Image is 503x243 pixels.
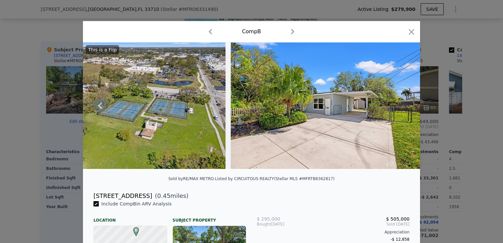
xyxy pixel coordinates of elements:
span: $ 295,000 [257,216,280,222]
span: B [132,227,141,233]
span: Include Comp B in ARV Analysis [99,201,174,206]
span: Bought [257,222,271,227]
div: Subject Property [172,212,246,223]
div: Appreciation [257,229,410,235]
div: This is a Flip [86,45,119,54]
div: Comp B [242,28,261,36]
img: Property Img [57,42,225,169]
div: Location [93,212,167,223]
span: $ 505,000 [386,216,410,222]
div: B [132,227,136,231]
div: [DATE] [257,222,308,227]
div: Sold by RE/MAX METRO . [169,176,215,181]
div: [STREET_ADDRESS] [93,191,152,201]
div: Listed by CIRCUITOUS REALTY (Stellar MLS #MFRTB8362817) [215,176,335,181]
span: 0.45 [157,192,171,199]
img: Property Img [231,42,420,169]
span: -$ 12,858 [390,237,410,242]
span: Sold [DATE] [308,222,410,227]
span: ( miles) [152,191,188,201]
